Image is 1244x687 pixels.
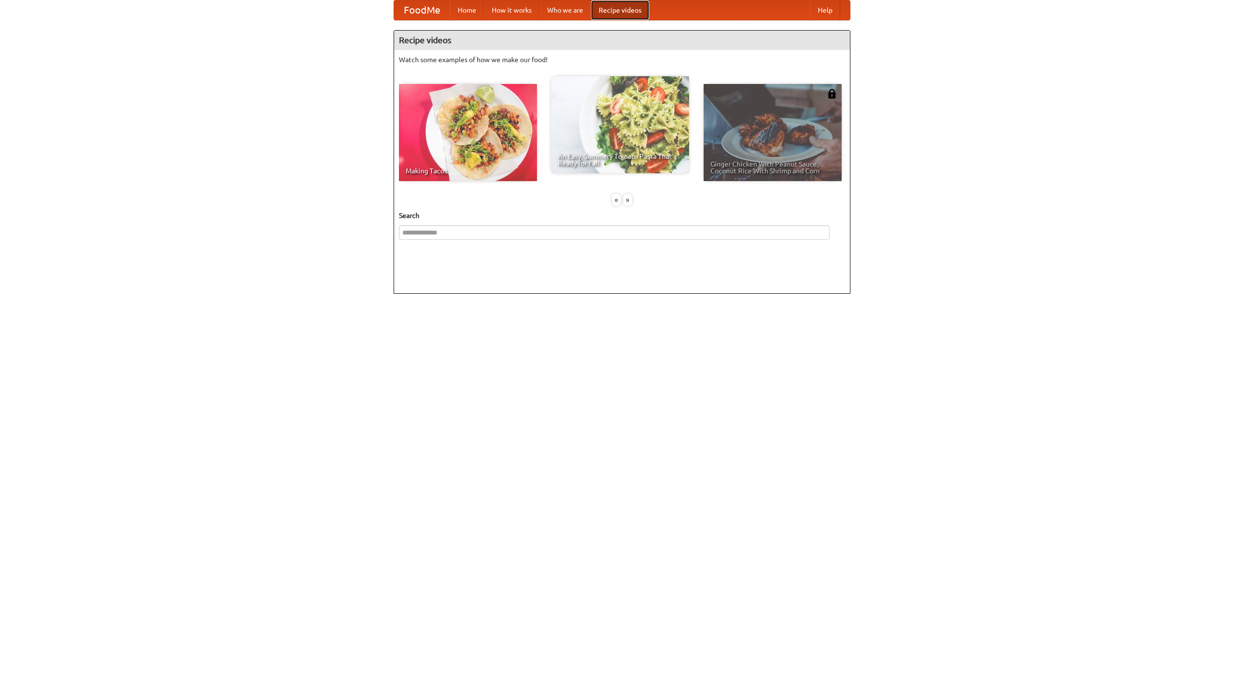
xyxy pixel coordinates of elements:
span: An Easy, Summery Tomato Pasta That's Ready for Fall [558,153,682,167]
a: Recipe videos [591,0,649,20]
h5: Search [399,211,845,220]
a: Home [450,0,484,20]
div: « [612,194,621,206]
a: How it works [484,0,539,20]
h4: Recipe videos [394,31,850,50]
a: Who we are [539,0,591,20]
a: Help [810,0,840,20]
a: An Easy, Summery Tomato Pasta That's Ready for Fall [551,76,689,173]
p: Watch some examples of how we make our food! [399,55,845,65]
div: » [623,194,632,206]
a: Making Tacos [399,84,537,181]
span: Making Tacos [406,168,530,174]
img: 483408.png [827,89,837,99]
a: FoodMe [394,0,450,20]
